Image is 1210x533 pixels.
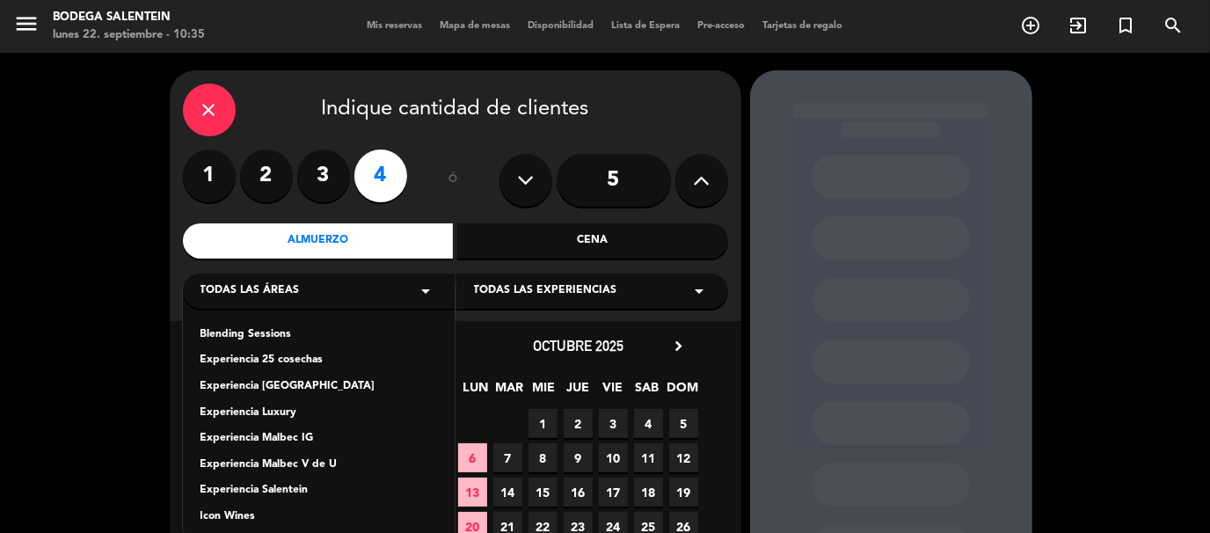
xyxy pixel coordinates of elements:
[670,337,689,355] i: chevron_right
[199,99,220,120] i: close
[183,223,454,259] div: Almuerzo
[754,21,852,31] span: Tarjetas de regalo
[200,352,437,369] div: Experiencia 25 cosechas
[200,282,300,300] span: Todas las áreas
[432,21,520,31] span: Mapa de mesas
[458,478,487,507] span: 13
[495,377,524,406] span: MAR
[669,478,698,507] span: 19
[200,430,437,448] div: Experiencia Malbec IG
[1163,15,1184,36] i: search
[528,443,558,472] span: 8
[528,478,558,507] span: 15
[416,281,437,302] i: arrow_drop_down
[634,478,663,507] span: 18
[200,482,437,500] div: Experiencia Salentein
[13,11,40,37] i: menu
[528,409,558,438] span: 1
[634,443,663,472] span: 11
[669,443,698,472] span: 12
[13,11,40,43] button: menu
[297,150,350,202] label: 3
[461,377,490,406] span: LUN
[359,21,432,31] span: Mis reservas
[493,443,522,472] span: 7
[1115,15,1136,36] i: turned_in_not
[200,326,437,344] div: Blending Sessions
[53,26,205,44] div: lunes 22. septiembre - 10:35
[634,409,663,438] span: 4
[457,223,728,259] div: Cena
[598,377,627,406] span: VIE
[564,443,593,472] span: 9
[200,508,437,526] div: Icon Wines
[599,409,628,438] span: 3
[599,443,628,472] span: 10
[1068,15,1089,36] i: exit_to_app
[632,377,661,406] span: SAB
[200,405,437,422] div: Experiencia Luxury
[599,478,628,507] span: 17
[183,150,236,202] label: 1
[564,377,593,406] span: JUE
[529,377,558,406] span: MIE
[603,21,689,31] span: Lista de Espera
[354,150,407,202] label: 4
[425,150,482,211] div: ó
[669,409,698,438] span: 5
[689,21,754,31] span: Pre-acceso
[520,21,603,31] span: Disponibilidad
[200,456,437,474] div: Experiencia Malbec V de U
[564,478,593,507] span: 16
[53,9,205,26] div: Bodega Salentein
[667,377,696,406] span: DOM
[458,443,487,472] span: 6
[689,281,711,302] i: arrow_drop_down
[533,337,623,354] span: octubre 2025
[1020,15,1041,36] i: add_circle_outline
[564,409,593,438] span: 2
[183,84,728,136] div: Indique cantidad de clientes
[474,282,617,300] span: Todas las experiencias
[493,478,522,507] span: 14
[200,378,437,396] div: Experiencia [GEOGRAPHIC_DATA]
[240,150,293,202] label: 2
